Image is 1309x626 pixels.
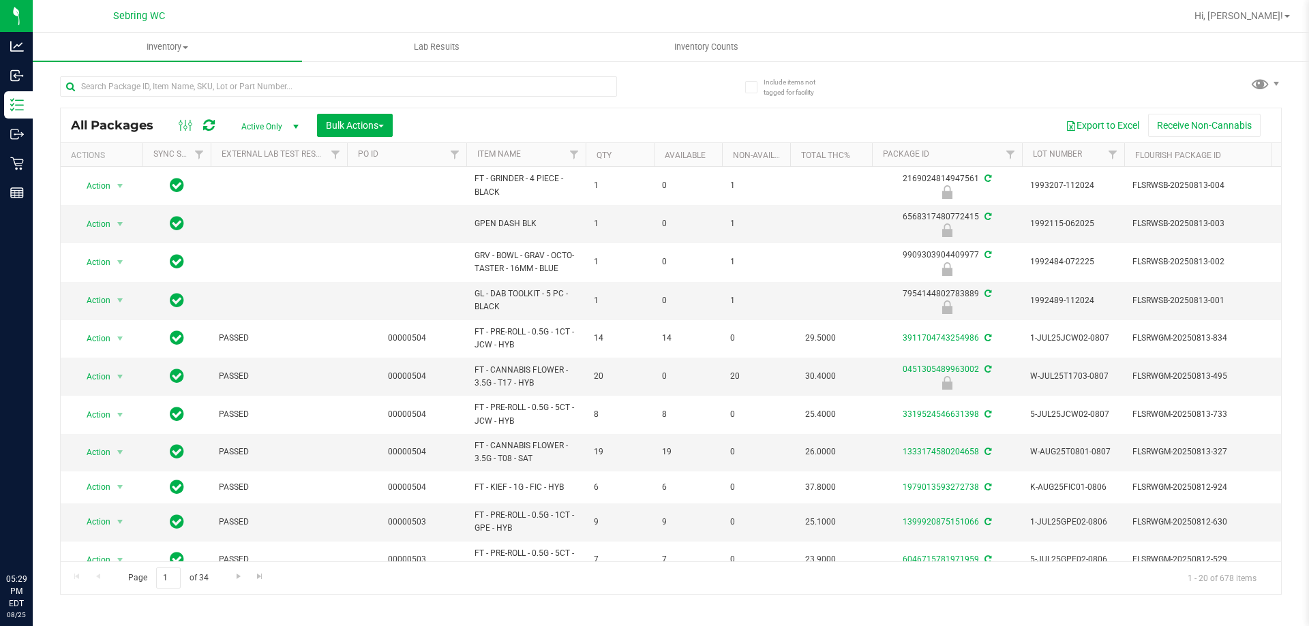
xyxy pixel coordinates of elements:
a: 00000504 [388,447,426,456]
a: PO ID [358,149,378,159]
span: K-AUG25FIC01-0806 [1030,481,1116,494]
span: In Sync [170,478,184,497]
span: 0 [730,553,782,566]
span: 0 [662,370,714,383]
span: 1 [594,217,646,230]
span: 5-JUL25GPE02-0806 [1030,553,1116,566]
span: PASSED [219,516,339,529]
span: 0 [730,481,782,494]
span: Action [74,329,111,348]
a: Inventory [33,33,302,61]
p: 05:29 PM EDT [6,573,27,610]
span: 1 [594,179,646,192]
inline-svg: Inventory [10,98,24,112]
span: 0 [730,332,782,345]
a: 00000504 [388,482,426,492]
span: select [112,329,129,348]
a: Package ID [883,149,929,159]
span: Sync from Compliance System [982,517,991,527]
a: 00000503 [388,517,426,527]
a: 3319524546631398 [903,409,979,419]
a: Total THC% [801,151,850,160]
span: In Sync [170,214,184,233]
span: In Sync [170,512,184,531]
span: In Sync [170,291,184,310]
span: FLSRWGM-20250813-733 [1132,408,1266,421]
iframe: Resource center unread badge [40,515,57,531]
span: Bulk Actions [326,120,384,131]
a: 00000503 [388,554,426,564]
span: 30.4000 [798,366,843,386]
span: select [112,405,129,424]
span: 0 [662,255,714,268]
a: 00000504 [388,371,426,381]
span: PASSED [219,481,339,494]
span: Sync from Compliance System [982,554,991,564]
inline-svg: Retail [10,157,24,170]
span: 1992484-072225 [1030,255,1116,268]
span: 1 [594,255,646,268]
span: Inventory [33,41,302,53]
div: 7954144802783889 [870,287,1024,314]
span: Action [74,478,111,497]
span: FLSRWSB-20250813-001 [1132,294,1266,307]
a: 0451305489963002 [903,364,979,374]
span: Page of 34 [117,567,220,589]
span: select [112,253,129,272]
span: Action [74,550,111,569]
div: Quarantine [870,185,1024,199]
a: Filter [188,143,211,166]
a: Available [665,151,706,160]
span: 25.4000 [798,405,843,424]
span: In Sync [170,442,184,461]
span: 23.9000 [798,550,843,569]
span: 5-JUL25JCW02-0807 [1030,408,1116,421]
span: Lab Results [395,41,478,53]
span: PASSED [219,445,339,458]
span: In Sync [170,328,184,347]
a: Filter [1102,143,1124,166]
span: 1-JUL25GPE02-0806 [1030,516,1116,529]
a: Flourish Package ID [1135,151,1221,160]
span: 0 [730,445,782,458]
a: Filter [444,143,466,166]
span: 19 [594,445,646,458]
inline-svg: Analytics [10,40,24,53]
span: FLSRWGM-20250812-529 [1132,553,1266,566]
span: FT - KIEF - 1G - FIC - HYB [475,481,577,494]
span: 9 [662,516,714,529]
span: Action [74,253,111,272]
a: Lab Results [302,33,571,61]
div: 6568317480772415 [870,210,1024,237]
span: 8 [594,408,646,421]
span: 1-JUL25JCW02-0807 [1030,332,1116,345]
button: Receive Non-Cannabis [1148,114,1261,137]
span: 0 [730,516,782,529]
inline-svg: Reports [10,186,24,200]
span: Action [74,215,111,234]
span: 1992115-062025 [1030,217,1116,230]
a: 1399920875151066 [903,517,979,527]
span: FT - PRE-ROLL - 0.5G - 1CT - JCW - HYB [475,326,577,351]
a: Go to the next page [228,567,248,586]
span: In Sync [170,176,184,195]
span: Action [74,367,111,386]
div: 2169024814947561 [870,172,1024,199]
div: Actions [71,151,137,160]
a: External Lab Test Result [222,149,329,159]
a: 3911704743254986 [903,333,979,343]
button: Bulk Actions [317,114,393,137]
a: Filter [999,143,1022,166]
span: All Packages [71,118,167,133]
inline-svg: Outbound [10,127,24,141]
span: In Sync [170,252,184,271]
span: In Sync [170,550,184,569]
span: 6 [662,481,714,494]
span: FT - PRE-ROLL - 0.5G - 5CT - GPE - HYB [475,547,577,573]
button: Export to Excel [1057,114,1148,137]
span: Sync from Compliance System [982,333,991,343]
span: select [112,550,129,569]
a: 1979013593272738 [903,482,979,492]
iframe: Resource center [14,517,55,558]
span: PASSED [219,332,339,345]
